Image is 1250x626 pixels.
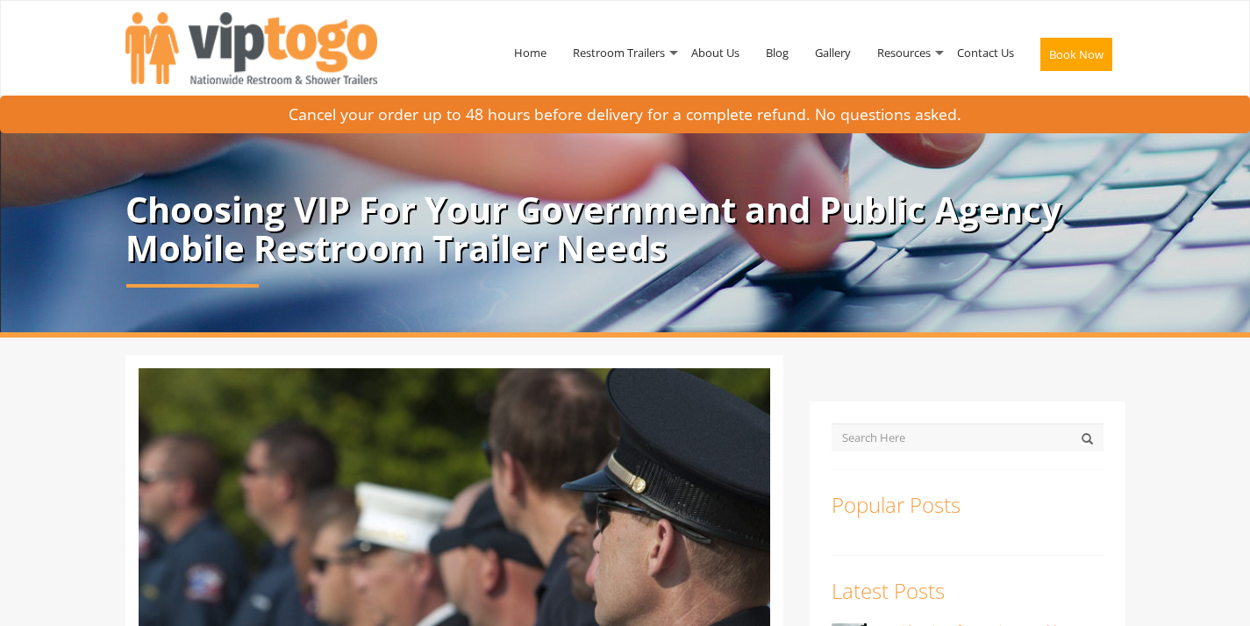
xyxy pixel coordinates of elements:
span: Yeshiva Of S. [172,569,231,582]
a: Contact Us [944,7,1027,98]
input: Search Here [832,423,1104,452]
a: Book Now [1027,7,1125,109]
img: VIPTOGO [125,12,377,84]
a: Blog [753,7,802,98]
li:  [119,548,140,569]
a: Restroom Trailers [560,7,678,98]
h3: Latest Posts [832,580,1104,602]
span: by [103,571,289,583]
a: Home [501,7,560,98]
li:  [138,548,159,569]
a: Resources [864,7,944,98]
button: Book Now [1040,38,1112,71]
span: [DATE] [103,581,133,594]
h3: Popular Posts [832,494,1104,516]
a: About Us [678,7,753,98]
span: 5 [103,569,108,582]
img: Review Rating [36,555,71,590]
span: Star Rating [111,569,161,582]
li:  [101,548,122,569]
li:  [175,548,196,569]
button: Live Chat [1180,556,1250,626]
li:  [156,548,177,569]
a: Gallery [802,7,864,98]
p: Choosing VIP For Your Government and Public Agency Mobile Restroom Trailer Needs [125,190,1125,267]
